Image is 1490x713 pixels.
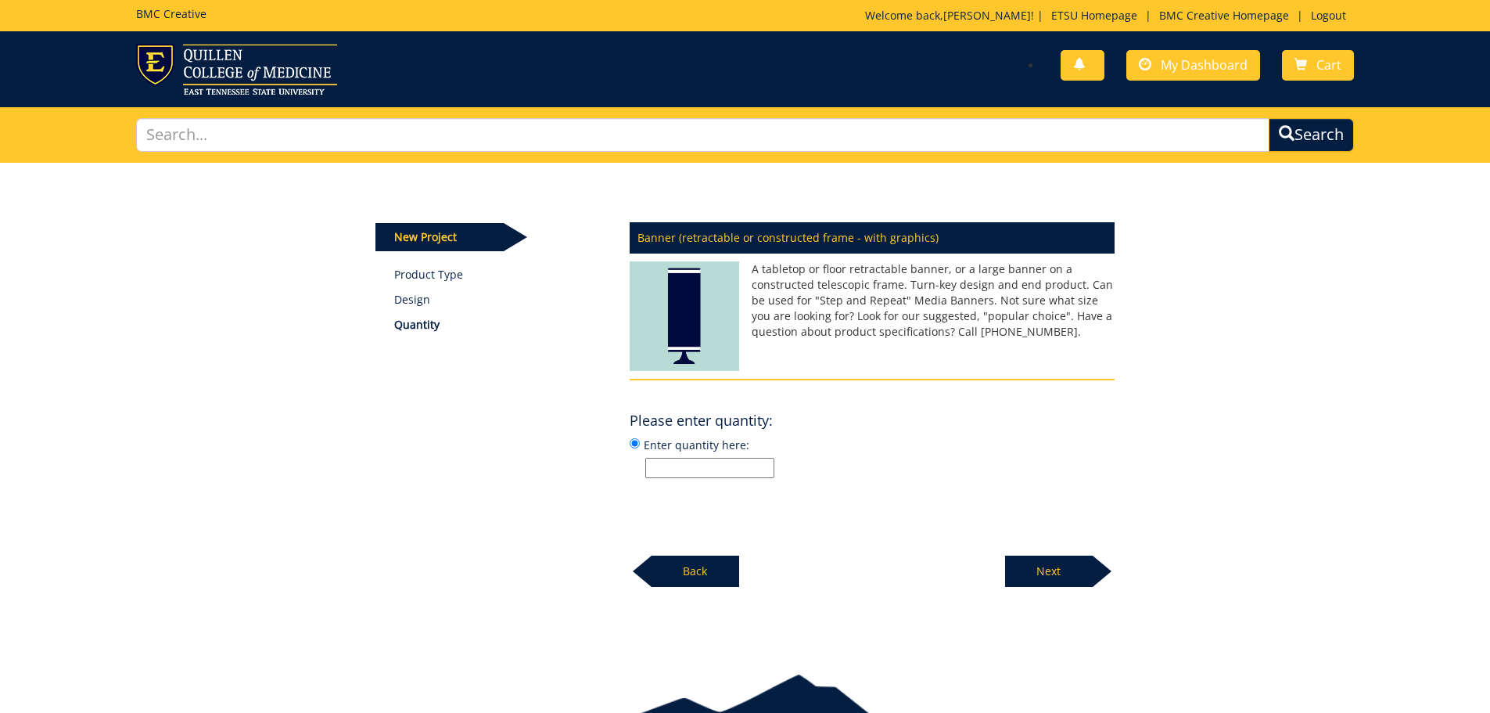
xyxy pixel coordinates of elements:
[1282,50,1354,81] a: Cart
[943,8,1031,23] a: [PERSON_NAME]
[136,8,206,20] h5: BMC Creative
[630,438,640,448] input: Enter quantity here:
[1316,56,1341,74] span: Cart
[394,292,606,308] p: Design
[1005,556,1093,587] p: Next
[1151,8,1297,23] a: BMC Creative Homepage
[394,317,606,333] p: Quantity
[136,118,1270,152] input: Search...
[630,222,1115,254] p: Banner (retractable or constructed frame - with graphics)
[865,8,1354,23] p: Welcome back, ! | | |
[630,436,1115,478] label: Enter quantity here:
[1269,118,1354,152] button: Search
[645,458,774,478] input: Enter quantity here:
[136,44,337,95] img: ETSU logo
[652,556,739,587] p: Back
[1303,8,1354,23] a: Logout
[1043,8,1145,23] a: ETSU Homepage
[1161,56,1248,74] span: My Dashboard
[1126,50,1260,81] a: My Dashboard
[630,261,1115,340] p: A tabletop or floor retractable banner, or a large banner on a constructed telescopic frame. Turn...
[375,223,504,251] p: New Project
[630,413,773,429] h4: Please enter quantity:
[394,267,606,283] a: Product Type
